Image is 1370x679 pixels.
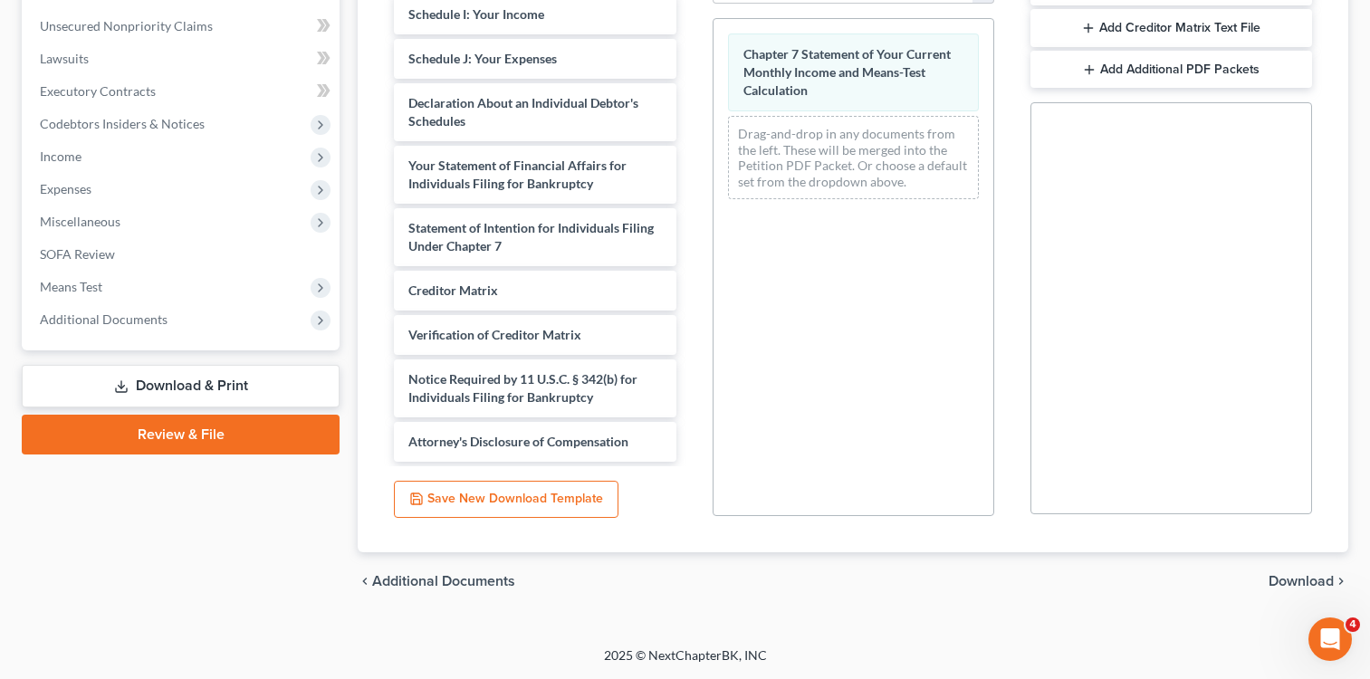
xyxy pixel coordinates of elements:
[169,646,1202,679] div: 2025 © NextChapterBK, INC
[40,148,81,164] span: Income
[40,181,91,196] span: Expenses
[408,51,557,66] span: Schedule J: Your Expenses
[394,481,618,519] button: Save New Download Template
[408,371,637,405] span: Notice Required by 11 U.S.C. § 342(b) for Individuals Filing for Bankruptcy
[408,158,627,191] span: Your Statement of Financial Affairs for Individuals Filing for Bankruptcy
[40,311,168,327] span: Additional Documents
[1030,9,1312,47] button: Add Creditor Matrix Text File
[40,214,120,229] span: Miscellaneous
[22,415,340,454] a: Review & File
[358,574,372,588] i: chevron_left
[25,10,340,43] a: Unsecured Nonpriority Claims
[40,116,205,131] span: Codebtors Insiders & Notices
[408,6,544,22] span: Schedule I: Your Income
[372,574,515,588] span: Additional Documents
[1269,574,1334,588] span: Download
[408,327,581,342] span: Verification of Creditor Matrix
[40,51,89,66] span: Lawsuits
[408,220,654,253] span: Statement of Intention for Individuals Filing Under Chapter 7
[743,46,951,98] span: Chapter 7 Statement of Your Current Monthly Income and Means-Test Calculation
[1308,617,1352,661] iframe: Intercom live chat
[358,574,515,588] a: chevron_left Additional Documents
[40,18,213,33] span: Unsecured Nonpriority Claims
[1269,574,1348,588] button: Download chevron_right
[40,83,156,99] span: Executory Contracts
[1346,617,1360,632] span: 4
[25,238,340,271] a: SOFA Review
[1030,51,1312,89] button: Add Additional PDF Packets
[408,95,638,129] span: Declaration About an Individual Debtor's Schedules
[40,279,102,294] span: Means Test
[22,365,340,407] a: Download & Print
[25,43,340,75] a: Lawsuits
[408,282,498,298] span: Creditor Matrix
[1334,574,1348,588] i: chevron_right
[408,434,628,449] span: Attorney's Disclosure of Compensation
[728,116,979,199] div: Drag-and-drop in any documents from the left. These will be merged into the Petition PDF Packet. ...
[40,246,115,262] span: SOFA Review
[25,75,340,108] a: Executory Contracts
